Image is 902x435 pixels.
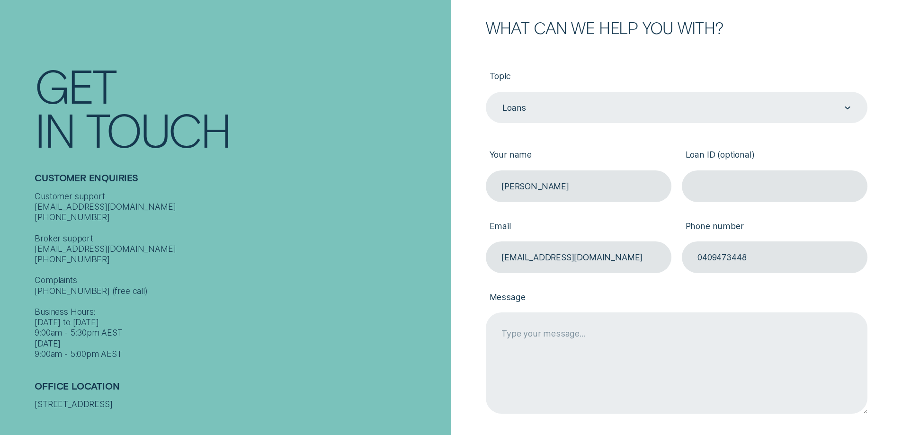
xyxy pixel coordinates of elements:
[35,63,446,151] h1: Get In Touch
[35,63,116,107] div: Get
[486,20,867,36] h2: What can we help you with?
[86,107,231,151] div: Touch
[35,172,446,191] h2: Customer Enquiries
[486,284,867,312] label: Message
[486,213,671,241] label: Email
[486,62,867,91] label: Topic
[35,399,446,409] div: [STREET_ADDRESS]
[35,381,446,399] h2: Office Location
[502,103,526,113] div: Loans
[35,191,446,360] div: Customer support [EMAIL_ADDRESS][DOMAIN_NAME] [PHONE_NUMBER] Broker support [EMAIL_ADDRESS][DOMAI...
[682,213,867,241] label: Phone number
[486,142,671,170] label: Your name
[682,142,867,170] label: Loan ID (optional)
[35,107,74,151] div: In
